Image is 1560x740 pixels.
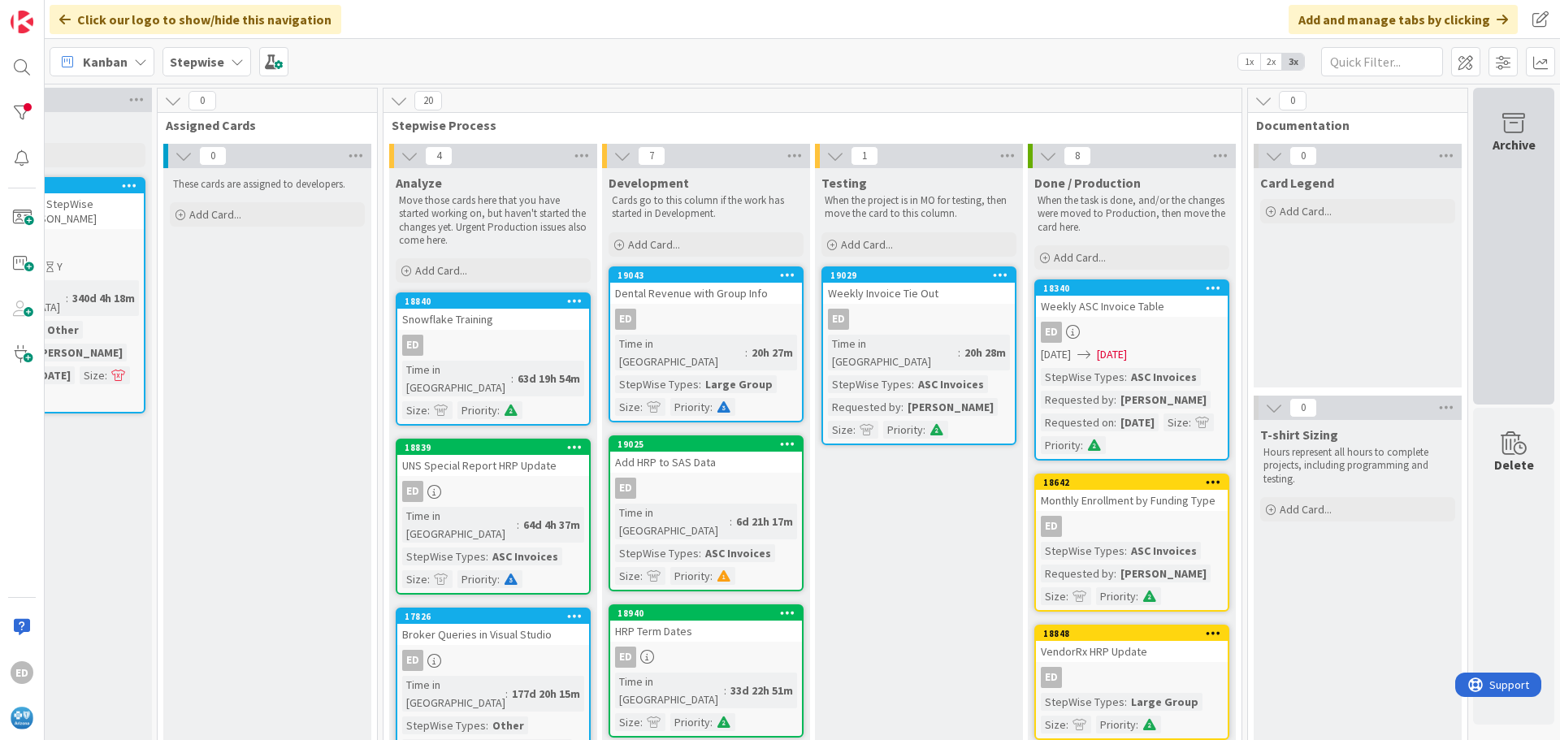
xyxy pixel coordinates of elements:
span: : [427,401,430,419]
div: ED [1036,516,1228,537]
span: 0 [1289,146,1317,166]
div: HRP Term Dates [610,621,802,642]
div: 18340 [1036,281,1228,296]
img: Visit kanbanzone.com [11,11,33,33]
div: [DATE] [32,366,75,384]
span: 3x [1282,54,1304,70]
span: Analyze [396,175,442,191]
div: Priority [1096,716,1136,734]
div: ASC Invoices [1127,368,1201,386]
div: StepWise Types [828,375,912,393]
div: 18848 [1043,628,1228,639]
div: 33d 22h 51m [726,682,797,699]
div: ASC Invoices [1127,542,1201,560]
div: ED [615,478,636,499]
div: [PERSON_NAME] [903,398,998,416]
div: 17826 [397,609,589,624]
div: 18642 [1043,477,1228,488]
div: 20h 28m [960,344,1010,361]
span: : [923,421,925,439]
div: Size [1041,587,1066,605]
div: Priority [1041,436,1081,454]
span: : [497,401,500,419]
div: Weekly ASC Invoice Table [1036,296,1228,317]
div: 17826 [405,611,589,622]
span: : [486,547,488,565]
div: 64d 4h 37m [519,516,584,534]
div: StepWise Types [1041,368,1124,386]
span: 1x [1238,54,1260,70]
span: : [1124,542,1127,560]
div: Other [488,716,528,734]
span: : [1114,391,1116,409]
div: Monthly Enrollment by Funding Type [1036,490,1228,511]
div: 19043 [610,268,802,283]
span: : [517,516,519,534]
span: : [724,682,726,699]
img: avatar [11,707,33,729]
div: ED [397,335,589,356]
div: ASC Invoices [701,544,775,562]
div: 18840 [405,296,589,307]
span: : [497,570,500,588]
div: Requested by [1041,391,1114,409]
div: ED [828,309,849,330]
span: 0 [188,91,216,110]
span: Add Card... [1280,204,1332,219]
span: T-shirt Sizing [1260,426,1338,443]
div: [DATE] [1116,413,1159,431]
span: 0 [1279,91,1306,110]
div: 17826Broker Queries in Visual Studio [397,609,589,645]
div: ASC Invoices [914,375,988,393]
div: Time in [GEOGRAPHIC_DATA] [615,335,745,370]
span: : [710,567,713,585]
span: : [699,544,701,562]
div: ED [11,661,33,684]
span: : [1114,565,1116,582]
p: Hours represent all hours to complete projects, including programming and testing. [1263,446,1452,486]
div: 177d 20h 15m [508,685,584,703]
div: 63d 19h 54m [513,370,584,387]
div: Click our logo to show/hide this navigation [50,5,341,34]
span: Add Card... [1054,250,1106,265]
div: ED [1036,667,1228,688]
span: : [710,713,713,731]
div: ED [823,309,1015,330]
span: : [730,513,732,530]
div: 18840Snowflake Training [397,294,589,330]
span: 7 [638,146,665,166]
span: Testing [821,175,867,191]
div: Archive [1493,135,1536,154]
div: Priority [670,398,710,416]
div: 340d 4h 18m [68,289,139,307]
div: Snowflake Training [397,309,589,330]
div: Size [402,570,427,588]
div: ED [402,481,423,502]
div: StepWise Types [1041,693,1124,711]
div: Time in [GEOGRAPHIC_DATA] [615,673,724,708]
div: Y [57,258,63,275]
span: Add Card... [189,207,241,222]
div: 18340 [1043,283,1228,294]
div: 18940 [617,608,802,619]
span: 0 [199,146,227,166]
span: 4 [425,146,453,166]
div: Priority [457,401,497,419]
div: 19025 [617,439,802,450]
div: 18940 [610,606,802,621]
span: Assigned Cards [166,117,357,133]
div: StepWise Types [402,547,486,565]
div: StepWise Types [1041,542,1124,560]
div: 18340Weekly ASC Invoice Table [1036,281,1228,317]
div: ED [397,481,589,502]
div: 18839 [405,442,589,453]
div: Priority [670,713,710,731]
div: Requested on [1041,413,1114,431]
div: 19043 [617,270,802,281]
div: ED [610,309,802,330]
div: UNS Special Report HRP Update [397,455,589,476]
span: : [1081,436,1083,454]
span: : [511,370,513,387]
div: ED [1041,322,1062,343]
span: [DATE] [1097,346,1127,363]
